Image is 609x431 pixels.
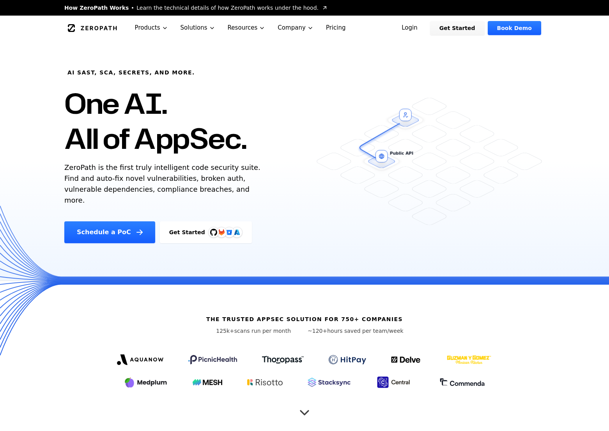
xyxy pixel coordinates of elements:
nav: Global [55,16,554,40]
a: Login [392,21,427,35]
span: 125k+ [216,328,234,334]
button: Company [271,16,320,40]
span: ~120+ [308,328,327,334]
span: How ZeroPath Works [64,4,129,12]
img: GitLab [214,224,229,240]
img: GitHub [210,229,217,236]
img: Thoropass [262,356,304,364]
img: Azure [234,229,240,235]
a: Book Demo [488,21,541,35]
img: GYG [446,350,492,369]
h6: The trusted AppSec solution for 750+ companies [206,315,403,323]
a: Pricing [320,16,352,40]
a: Schedule a PoC [64,221,155,243]
a: Get Started [430,21,485,35]
p: hours saved per team/week [308,327,404,335]
button: Products [129,16,174,40]
img: Medplum [124,376,168,389]
button: Solutions [174,16,221,40]
img: Central [375,375,414,389]
button: Scroll to next section [297,401,312,417]
svg: Bitbucket [225,228,234,237]
img: Mesh [193,379,222,385]
p: scans run per month [205,327,301,335]
span: Learn the technical details of how ZeroPath works under the hood. [136,4,319,12]
h1: One AI. All of AppSec. [64,86,246,156]
a: Get StartedGitHubGitLabAzure [160,221,252,243]
p: ZeroPath is the first truly intelligent code security suite. Find and auto-fix novel vulnerabilit... [64,162,264,206]
a: How ZeroPath WorksLearn the technical details of how ZeroPath works under the hood. [64,4,328,12]
img: Stacksync [308,378,351,387]
h6: AI SAST, SCA, Secrets, and more. [67,69,195,76]
button: Resources [221,16,272,40]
